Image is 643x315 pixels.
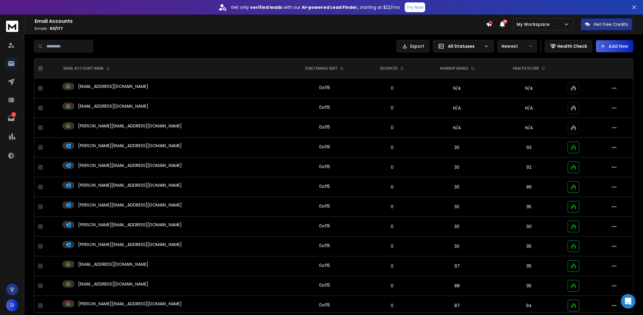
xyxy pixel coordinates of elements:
td: 95 [494,256,564,276]
p: Get Free Credits [593,21,628,27]
p: 0 [368,184,416,190]
td: 30 [420,157,494,177]
p: DAILY EMAILS SENT [305,66,338,71]
p: 0 [368,263,416,269]
div: EMAIL ACCOUNT NAME [64,66,110,71]
p: [PERSON_NAME][EMAIL_ADDRESS][DOMAIN_NAME] [78,301,182,307]
button: Add New [596,40,633,52]
p: 0 [368,105,416,111]
p: Try Now [407,4,423,10]
td: N/A [420,78,494,98]
p: 0 [368,223,416,230]
p: 0 [368,303,416,309]
div: 0 of 15 [319,104,330,110]
div: 0 of 15 [319,282,330,288]
strong: verified leads [250,4,282,10]
div: Open Intercom Messenger [621,294,635,309]
a: 1 [5,112,17,124]
p: N/A [498,125,560,131]
div: 0 of 15 [319,164,330,170]
p: [PERSON_NAME][EMAIL_ADDRESS][DOMAIN_NAME] [78,202,182,208]
span: 50 / 177 [50,26,63,31]
p: WARMUP EMAILS [440,66,468,71]
h1: Email Accounts [35,18,486,25]
div: 0 of 15 [319,183,330,189]
td: 95 [494,276,564,296]
td: 30 [420,138,494,157]
td: 30 [420,217,494,237]
td: 30 [420,177,494,197]
p: [PERSON_NAME][EMAIL_ADDRESS][DOMAIN_NAME] [78,162,182,168]
p: [PERSON_NAME][EMAIL_ADDRESS][DOMAIN_NAME] [78,123,182,129]
p: 0 [368,144,416,151]
div: 0 of 15 [319,302,330,308]
p: [PERSON_NAME][EMAIL_ADDRESS][DOMAIN_NAME] [78,241,182,247]
td: 86 [494,177,564,197]
p: [PERSON_NAME][EMAIL_ADDRESS][DOMAIN_NAME] [78,222,182,228]
button: D [6,299,18,311]
div: 0 of 15 [319,144,330,150]
p: HEALTH SCORE [513,66,539,71]
p: Health Check [557,43,587,49]
td: N/A [420,118,494,138]
td: 97 [420,256,494,276]
strong: AI-powered Lead Finder, [302,4,359,10]
div: 0 of 15 [319,262,330,268]
p: N/A [498,85,560,91]
td: N/A [420,98,494,118]
div: 0 of 15 [319,85,330,91]
p: N/A [498,105,560,111]
p: 0 [368,85,416,91]
td: 30 [420,237,494,256]
div: 0 of 15 [319,223,330,229]
p: BOUNCES [380,66,398,71]
p: All Statuses [448,43,481,49]
td: 95 [494,237,564,256]
div: 0 of 15 [319,124,330,130]
p: 1 [11,112,16,117]
p: 0 [368,125,416,131]
button: Get Free Credits [581,18,632,30]
button: Newest [497,40,537,52]
div: 0 of 15 [319,203,330,209]
button: Try Now [405,2,425,12]
p: [EMAIL_ADDRESS][DOMAIN_NAME] [78,103,148,109]
span: 50 [503,19,507,24]
p: [PERSON_NAME][EMAIL_ADDRESS][DOMAIN_NAME] [78,182,182,188]
button: Export [397,40,429,52]
p: 0 [368,204,416,210]
img: logo [6,21,18,32]
p: My Workspace [517,21,552,27]
div: 0 of 15 [319,243,330,249]
td: 88 [420,276,494,296]
p: 0 [368,283,416,289]
p: Emails : [35,26,486,31]
td: 95 [494,197,564,217]
button: Health Check [545,40,592,52]
p: 0 [368,243,416,249]
p: Get only with our starting at $22/mo [231,4,400,10]
td: 93 [494,138,564,157]
td: 30 [420,197,494,217]
p: [EMAIL_ADDRESS][DOMAIN_NAME] [78,281,148,287]
td: 92 [494,157,564,177]
p: [EMAIL_ADDRESS][DOMAIN_NAME] [78,83,148,89]
p: [PERSON_NAME][EMAIL_ADDRESS][DOMAIN_NAME] [78,143,182,149]
p: [EMAIL_ADDRESS][DOMAIN_NAME] [78,261,148,267]
td: 90 [494,217,564,237]
p: 0 [368,164,416,170]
